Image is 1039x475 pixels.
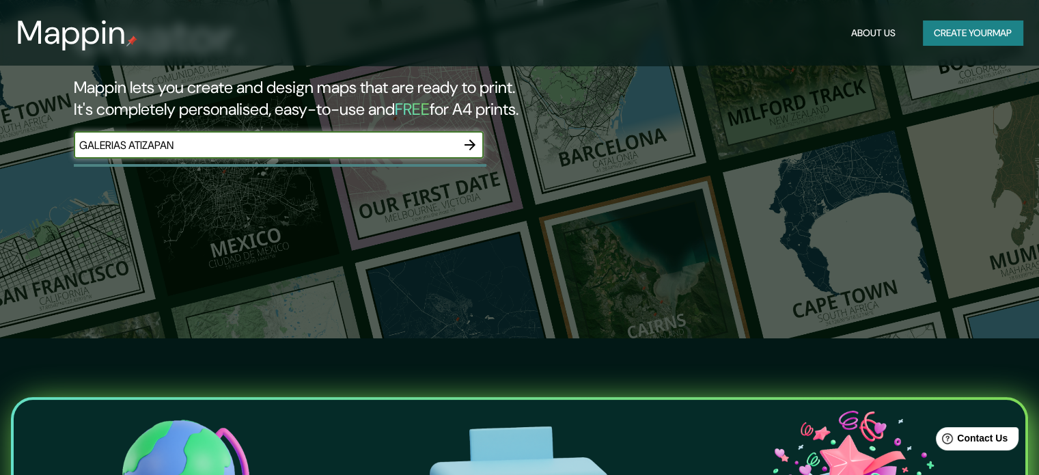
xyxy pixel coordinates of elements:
[74,77,594,120] h2: Mappin lets you create and design maps that are ready to print. It's completely personalised, eas...
[846,21,901,46] button: About Us
[917,422,1024,460] iframe: Help widget launcher
[74,137,456,153] input: Choose your favourite place
[126,36,137,46] img: mappin-pin
[395,98,430,120] h5: FREE
[16,14,126,52] h3: Mappin
[923,21,1023,46] button: Create yourmap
